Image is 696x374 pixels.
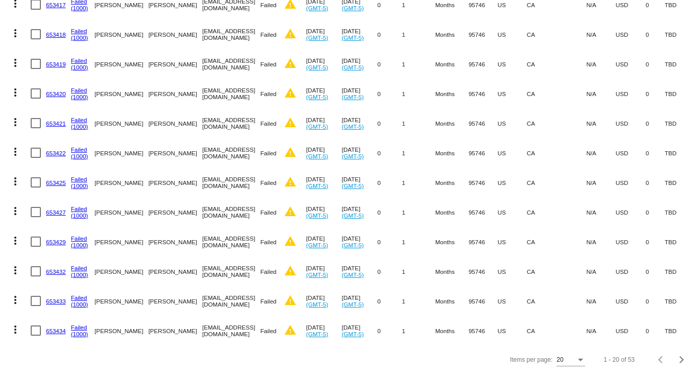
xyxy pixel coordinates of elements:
mat-cell: [PERSON_NAME] [148,49,202,79]
mat-cell: 95746 [469,138,498,168]
a: (1000) [71,182,88,189]
mat-cell: [DATE] [306,316,342,345]
mat-cell: 95746 [469,197,498,227]
mat-cell: 1 [402,197,435,227]
mat-icon: warning [284,57,296,69]
a: (GMT-5) [306,331,328,337]
mat-icon: more_vert [9,264,21,276]
mat-cell: [DATE] [306,197,342,227]
a: Failed [71,324,87,331]
mat-cell: USD [616,256,646,286]
mat-cell: USD [616,168,646,197]
mat-cell: USD [616,316,646,345]
mat-icon: warning [284,324,296,336]
mat-icon: warning [284,146,296,158]
a: (GMT-5) [342,5,364,11]
mat-cell: N/A [586,49,615,79]
a: (GMT-5) [342,212,364,219]
a: Failed [71,294,87,301]
mat-cell: N/A [586,197,615,227]
mat-icon: warning [284,87,296,99]
mat-cell: Months [435,168,469,197]
mat-cell: N/A [586,108,615,138]
mat-cell: [DATE] [342,227,378,256]
mat-icon: more_vert [9,294,21,306]
div: 1 - 20 of 53 [604,356,635,363]
mat-cell: [EMAIL_ADDRESS][DOMAIN_NAME] [202,316,261,345]
div: Items per page: [510,356,552,363]
span: 20 [556,356,563,363]
mat-cell: N/A [586,316,615,345]
mat-cell: 1 [402,256,435,286]
mat-cell: US [498,256,527,286]
mat-cell: [EMAIL_ADDRESS][DOMAIN_NAME] [202,79,261,108]
a: (GMT-5) [306,301,328,308]
mat-cell: [EMAIL_ADDRESS][DOMAIN_NAME] [202,138,261,168]
mat-icon: more_vert [9,86,21,99]
mat-icon: more_vert [9,205,21,217]
mat-cell: [PERSON_NAME] [148,227,202,256]
a: (GMT-5) [342,331,364,337]
a: 653422 [46,150,66,156]
mat-cell: CA [527,197,556,227]
mat-cell: N/A [586,227,615,256]
mat-cell: CA [527,168,556,197]
mat-cell: N/A [586,286,615,316]
mat-cell: 0 [645,197,664,227]
a: (1000) [71,242,88,248]
span: Failed [260,61,276,67]
mat-cell: 95746 [469,256,498,286]
a: (GMT-5) [342,34,364,41]
mat-cell: 0 [645,49,664,79]
a: (1000) [71,153,88,159]
mat-cell: N/A [586,79,615,108]
mat-cell: [EMAIL_ADDRESS][DOMAIN_NAME] [202,256,261,286]
a: Failed [71,28,87,34]
mat-cell: [DATE] [306,79,342,108]
a: (GMT-5) [342,182,364,189]
mat-cell: CA [527,79,556,108]
mat-cell: 0 [377,168,402,197]
mat-cell: 95746 [469,286,498,316]
mat-cell: 1 [402,79,435,108]
a: 653418 [46,31,66,38]
mat-cell: US [498,79,527,108]
mat-cell: 0 [377,138,402,168]
a: (GMT-5) [306,93,328,100]
mat-cell: 0 [377,49,402,79]
a: (GMT-5) [342,271,364,278]
mat-cell: 1 [402,138,435,168]
mat-cell: [DATE] [306,49,342,79]
a: Failed [71,87,87,93]
mat-cell: [PERSON_NAME] [148,168,202,197]
a: 653421 [46,120,66,127]
mat-cell: [EMAIL_ADDRESS][DOMAIN_NAME] [202,19,261,49]
mat-cell: [EMAIL_ADDRESS][DOMAIN_NAME] [202,197,261,227]
span: Failed [260,268,276,275]
mat-cell: 0 [377,256,402,286]
mat-cell: Months [435,79,469,108]
mat-cell: [EMAIL_ADDRESS][DOMAIN_NAME] [202,227,261,256]
a: 653417 [46,2,66,8]
mat-cell: 95746 [469,49,498,79]
mat-cell: 95746 [469,108,498,138]
a: 653434 [46,328,66,334]
mat-cell: US [498,49,527,79]
mat-cell: [DATE] [342,197,378,227]
span: Failed [260,209,276,216]
mat-cell: [DATE] [342,49,378,79]
a: Failed [71,57,87,64]
mat-cell: US [498,316,527,345]
mat-cell: 1 [402,108,435,138]
span: Failed [260,150,276,156]
a: 653429 [46,239,66,245]
a: (1000) [71,331,88,337]
mat-cell: [PERSON_NAME] [148,138,202,168]
mat-cell: 95746 [469,79,498,108]
mat-cell: CA [527,138,556,168]
mat-cell: 0 [645,256,664,286]
mat-icon: more_vert [9,175,21,188]
a: (GMT-5) [306,271,328,278]
a: Failed [71,176,87,182]
mat-cell: 0 [377,227,402,256]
